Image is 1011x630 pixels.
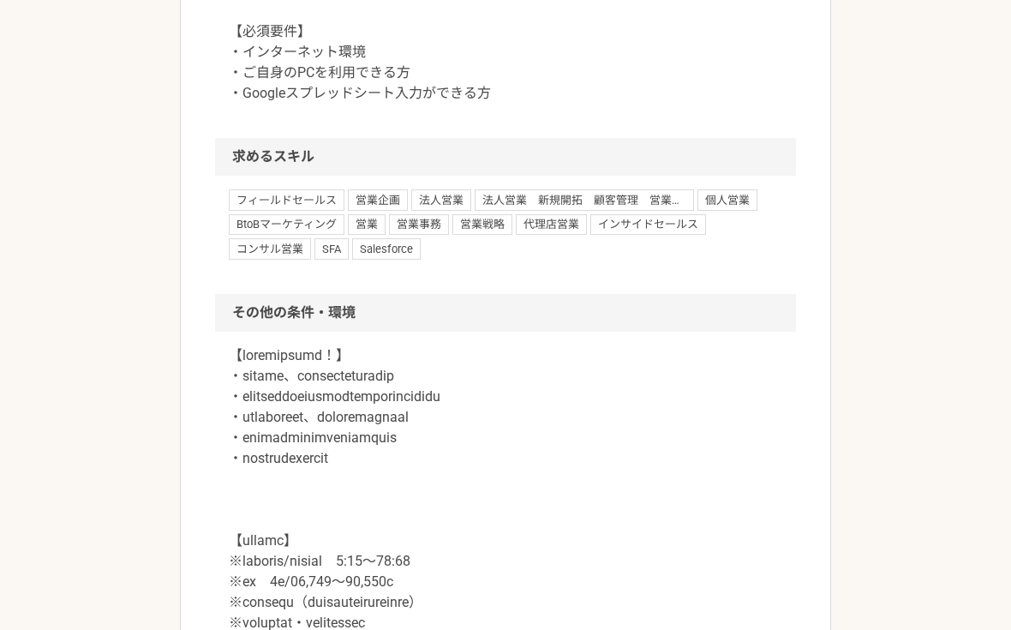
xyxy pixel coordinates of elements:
span: インサイドセールス [590,214,706,235]
span: 代理店営業 [516,214,587,235]
span: BtoBマーケティング [229,214,344,235]
span: SFA [314,238,349,259]
span: フィールドセールス [229,189,344,210]
span: 営業事務 [389,214,449,235]
span: 営業 [348,214,386,235]
span: Salesforce [352,238,421,259]
span: 個人営業 [697,189,757,210]
span: 法人営業 [411,189,471,210]
span: 営業企画 [348,189,408,210]
h2: 求めるスキル [215,138,796,176]
span: 法人営業 新規開拓 顧客管理 営業提案 [475,189,694,210]
span: 営業戦略 [452,214,512,235]
span: コンサル営業 [229,238,311,259]
h2: その他の条件・環境 [215,294,796,332]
